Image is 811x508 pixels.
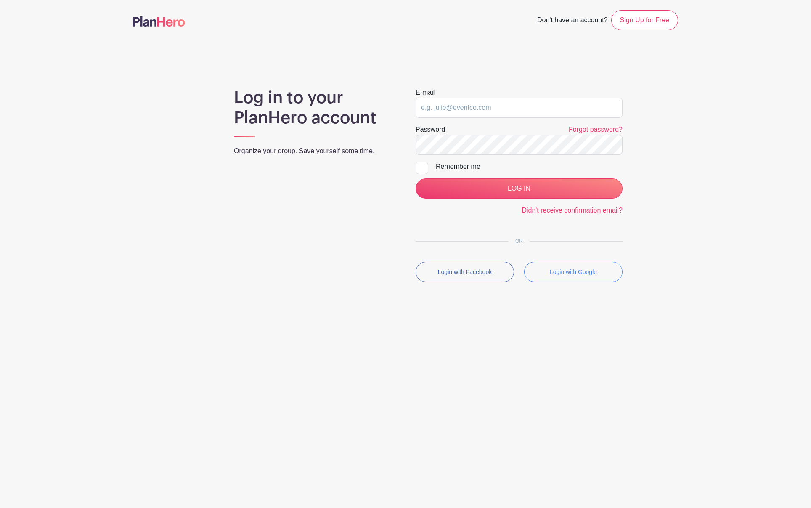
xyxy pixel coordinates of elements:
label: Password [416,125,445,135]
input: LOG IN [416,178,623,199]
input: e.g. julie@eventco.com [416,98,623,118]
button: Login with Google [524,262,623,282]
button: Login with Facebook [416,262,514,282]
p: Organize your group. Save yourself some time. [234,146,395,156]
h1: Log in to your PlanHero account [234,88,395,128]
label: E-mail [416,88,435,98]
div: Remember me [436,162,623,172]
span: OR [509,238,530,244]
span: Don't have an account? [537,12,608,30]
a: Sign Up for Free [611,10,678,30]
small: Login with Google [550,269,597,275]
a: Forgot password? [569,126,623,133]
small: Login with Facebook [438,269,492,275]
a: Didn't receive confirmation email? [522,207,623,214]
img: logo-507f7623f17ff9eddc593b1ce0a138ce2505c220e1c5a4e2b4648c50719b7d32.svg [133,16,185,27]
